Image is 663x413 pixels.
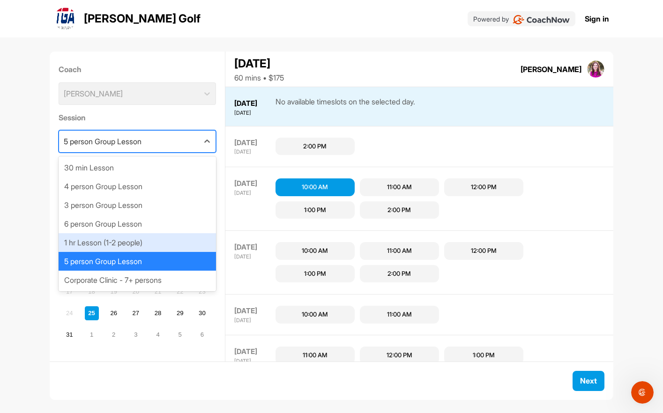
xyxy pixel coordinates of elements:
label: Session [59,112,216,123]
div: [DATE] [234,148,273,156]
div: [DATE] [234,178,273,189]
div: [DATE] [234,138,273,148]
div: 5 person Group Lesson [64,136,142,147]
div: 10:00 AM [302,246,328,256]
div: 2:00 PM [387,269,411,279]
img: CoachNow [513,15,570,24]
div: Choose Saturday, September 6th, 2025 [195,328,209,342]
div: 60 mins • $175 [234,72,284,83]
div: 11:00 AM [303,351,328,360]
div: 10:00 AM [302,310,328,319]
div: Not available Tuesday, August 19th, 2025 [107,285,121,299]
div: 4 person Group Lesson [59,177,216,196]
p: Powered by [473,14,509,24]
p: [PERSON_NAME] Golf [84,10,201,27]
div: [DATE] [234,347,273,357]
div: No available timeslots on the selected day. [276,96,415,117]
div: Choose Sunday, August 31st, 2025 [62,328,76,342]
div: Not available Saturday, August 23rd, 2025 [195,285,209,299]
div: Choose Thursday, September 4th, 2025 [151,328,165,342]
div: Not available Monday, August 18th, 2025 [85,285,99,299]
a: Sign in [585,13,609,24]
div: 1:00 PM [304,269,326,279]
div: Choose Wednesday, September 3rd, 2025 [129,328,143,342]
div: Choose Friday, August 29th, 2025 [173,306,187,320]
div: 1 hr Lesson (1-2 people) [59,233,216,252]
div: 10:00 AM [302,183,328,192]
div: [DATE] [234,357,273,365]
div: Choose Saturday, August 30th, 2025 [195,306,209,320]
div: 1:00 PM [473,351,495,360]
div: 1:00 PM [304,206,326,215]
label: Coach [59,64,216,75]
div: Corporate Clinic - 7+ persons [59,271,216,289]
div: 11:00 AM [387,310,412,319]
div: Choose Tuesday, August 26th, 2025 [107,306,121,320]
div: [DATE] [234,189,273,197]
div: Not available Sunday, August 17th, 2025 [62,285,76,299]
div: [DATE] [234,253,273,261]
div: [DATE] [234,109,273,117]
img: square_2dd9e276ef850c3ad5178ae2eb03d38f.jpg [587,60,605,78]
div: 2:00 PM [303,142,327,151]
div: 12:00 PM [387,351,412,360]
div: 11:00 AM [387,183,412,192]
button: Next [573,371,604,391]
div: Not available Thursday, August 21st, 2025 [151,285,165,299]
div: [DATE] [234,55,284,72]
div: Choose Friday, September 5th, 2025 [173,328,187,342]
div: 6 person Group Lesson [59,214,216,233]
div: Choose Wednesday, August 27th, 2025 [129,306,143,320]
div: 30 min Lesson [59,158,216,177]
iframe: Intercom live chat [631,381,654,404]
div: Choose Tuesday, September 2nd, 2025 [107,328,121,342]
img: logo [54,7,76,30]
div: 2:00 PM [387,206,411,215]
div: Choose Thursday, August 28th, 2025 [151,306,165,320]
div: 12:00 PM [471,183,497,192]
div: 11:00 AM [387,246,412,256]
div: Not available Sunday, August 24th, 2025 [62,306,76,320]
div: [DATE] [234,242,273,253]
div: Not available Friday, August 22nd, 2025 [173,285,187,299]
div: 12:00 PM [471,246,497,256]
div: 5 person Group Lesson [59,252,216,271]
div: Choose Monday, August 25th, 2025 [85,306,99,320]
div: Not available Wednesday, August 20th, 2025 [129,285,143,299]
div: Choose Monday, September 1st, 2025 [85,328,99,342]
div: [DATE] [234,306,273,317]
div: 3 person Group Lesson [59,196,216,214]
div: [DATE] [234,317,273,324]
div: [DATE] [234,98,273,109]
div: [PERSON_NAME] [521,64,581,75]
